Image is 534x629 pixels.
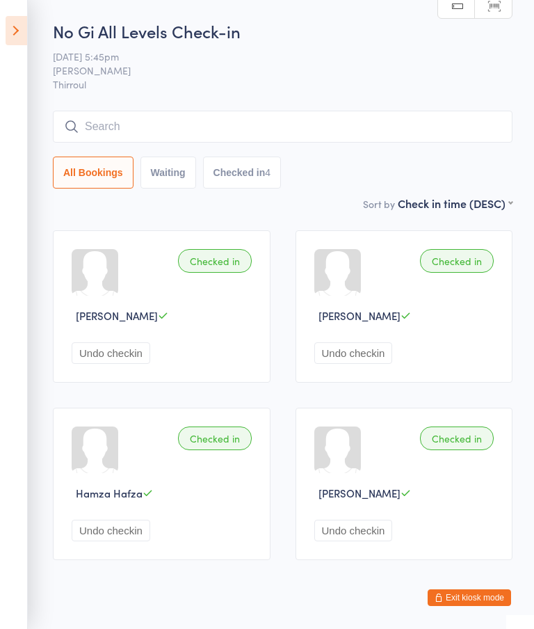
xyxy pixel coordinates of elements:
div: 4 [265,167,270,178]
span: [DATE] 5:45pm [53,49,491,63]
span: Hamza Hafza [76,486,143,500]
button: Undo checkin [314,342,393,364]
div: Checked in [420,249,494,273]
span: [PERSON_NAME] [53,63,491,77]
input: Search [53,111,512,143]
div: Check in time (DESC) [398,196,512,211]
button: All Bookings [53,157,133,189]
span: Thirroul [53,77,512,91]
button: Undo checkin [72,520,150,541]
button: Undo checkin [72,342,150,364]
label: Sort by [363,197,395,211]
div: Checked in [178,427,252,450]
div: Checked in [178,249,252,273]
h2: No Gi All Levels Check-in [53,19,512,42]
button: Waiting [140,157,196,189]
span: [PERSON_NAME] [318,308,400,323]
span: [PERSON_NAME] [76,308,158,323]
span: [PERSON_NAME] [318,486,400,500]
button: Checked in4 [203,157,282,189]
button: Exit kiosk mode [428,589,511,606]
div: Checked in [420,427,494,450]
button: Undo checkin [314,520,393,541]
